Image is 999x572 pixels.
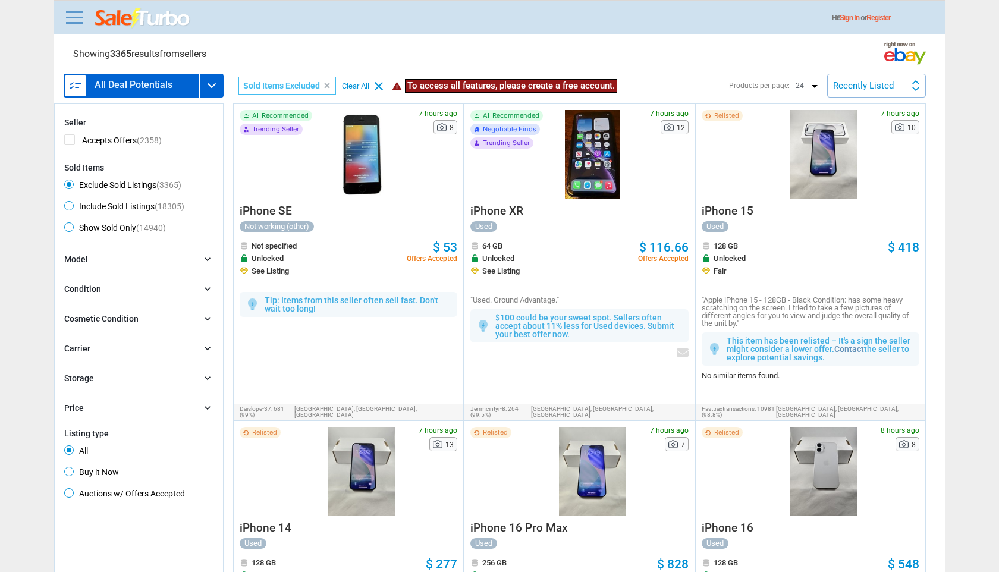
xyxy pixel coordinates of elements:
span: 264 (99.5%) [470,406,519,418]
span: 7 [681,441,685,448]
p: 24 [793,78,816,93]
span: 12 [677,124,685,131]
span: Offers Accepted [407,255,457,262]
span: Unlocked [252,254,284,262]
span: Exclude Sold Listings [64,180,181,194]
div: Storage [64,372,94,385]
span: Hi! [832,14,840,22]
span: iPhone 16 Pro Max [470,521,568,535]
span: $ 277 [426,557,457,571]
a: $ 116.66 [639,241,689,254]
span: daislope-37: [240,406,272,412]
i: chevron_right [202,313,213,325]
span: $ 116.66 [639,240,689,254]
span: Relisted [714,429,739,436]
span: 13 [445,441,454,448]
span: 8 [450,124,454,131]
div: Used [702,538,728,549]
span: iPhone XR [470,204,523,218]
span: See Listing [252,267,289,275]
div: Cosmetic Condition [64,313,139,326]
span: AI-Recommended [483,112,539,119]
a: iPhone 16 Pro Max [470,524,568,533]
a: $ 548 [888,558,919,571]
div: Model [64,253,88,266]
span: Trending Seller [252,126,299,133]
a: iPhone 16 [702,524,753,533]
i: chevron_right [202,283,213,295]
span: Show Sold Only [64,222,166,237]
span: All [64,445,88,460]
i: chevron_right [202,402,213,414]
span: 128 GB [252,559,276,567]
span: $ 828 [657,557,689,571]
span: iPhone SE [240,204,292,218]
span: Auctions w/ Offers Accepted [64,488,185,502]
span: Relisted [252,429,277,436]
span: 8 hours ago [881,427,919,434]
span: Not specified [252,242,297,250]
div: Recently Listed [833,81,894,90]
p: This item has been relisted – It's a sign the seller might consider a lower offer. the seller to ... [727,337,913,362]
span: Unlocked [714,254,746,262]
div: Sold Items [64,163,213,172]
p: "Used. Ground Advantage." [470,296,688,304]
i: chevron_right [202,253,213,265]
span: 10981 (98.8%) [702,406,775,418]
a: Contact [834,344,864,354]
div: Used [470,221,497,232]
img: saleturbo.com - Online Deals and Discount Coupons [95,8,191,29]
a: iPhone 14 [240,524,291,533]
span: To access all features, please create a free account. [405,79,617,93]
span: [GEOGRAPHIC_DATA], [GEOGRAPHIC_DATA],[GEOGRAPHIC_DATA] [531,406,689,418]
span: (3365) [156,180,181,190]
i: chevron_right [202,342,213,354]
a: Sign In [840,14,859,22]
span: Unlocked [482,254,514,262]
span: 128 GB [714,242,738,250]
span: iPhone 14 [240,521,291,535]
p: Tip: Items from this seller often sell fast. Don't wait too long! [265,296,451,313]
span: 8 [912,441,916,448]
p: $100 could be your sweet spot. Sellers often accept about 11% less for Used devices. Submit your ... [495,313,682,338]
span: Sold Items Excluded [243,81,320,90]
div: Not working (other) [240,221,314,232]
span: (14940) [136,223,166,232]
span: See Listing [482,267,520,275]
div: Used [470,538,497,549]
span: Offers Accepted [638,255,689,262]
a: iPhone XR [470,208,523,216]
span: jerrmcintyr-8: [470,406,507,412]
span: Relisted [483,429,508,436]
span: Negotiable Finds [483,126,536,133]
i: clear [323,81,331,90]
span: 7 hours ago [419,427,457,434]
span: fasttraxtransactions: [702,406,756,412]
span: 7 hours ago [881,110,919,117]
div: Listing type [64,429,213,438]
a: $ 828 [657,558,689,571]
span: AI-Recommended [252,112,309,119]
i: chevron_right [202,372,213,384]
span: Include Sold Listings [64,201,184,215]
span: (18305) [155,202,184,211]
span: 7 hours ago [650,110,689,117]
span: $ 418 [888,240,919,254]
span: Trending Seller [483,140,530,146]
div: Price [64,402,84,415]
span: iPhone 15 [702,204,753,218]
div: Clear All [342,82,369,90]
span: $ 53 [433,240,457,254]
i: clear [372,79,386,93]
a: Register [866,14,890,22]
div: Showing results [73,49,206,59]
a: $ 418 [888,241,919,254]
i: warning [392,81,402,91]
a: $ 53 [433,241,457,254]
span: 64 GB [482,242,502,250]
a: iPhone 15 [702,208,753,216]
div: Products per page: [729,82,790,89]
a: $ 277 [426,558,457,571]
p: "Apple iPhone 15 - 128GB - Black Condition: has some heavy scratching on the screen. I tried to t... [702,296,919,327]
span: Fair [714,267,727,275]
